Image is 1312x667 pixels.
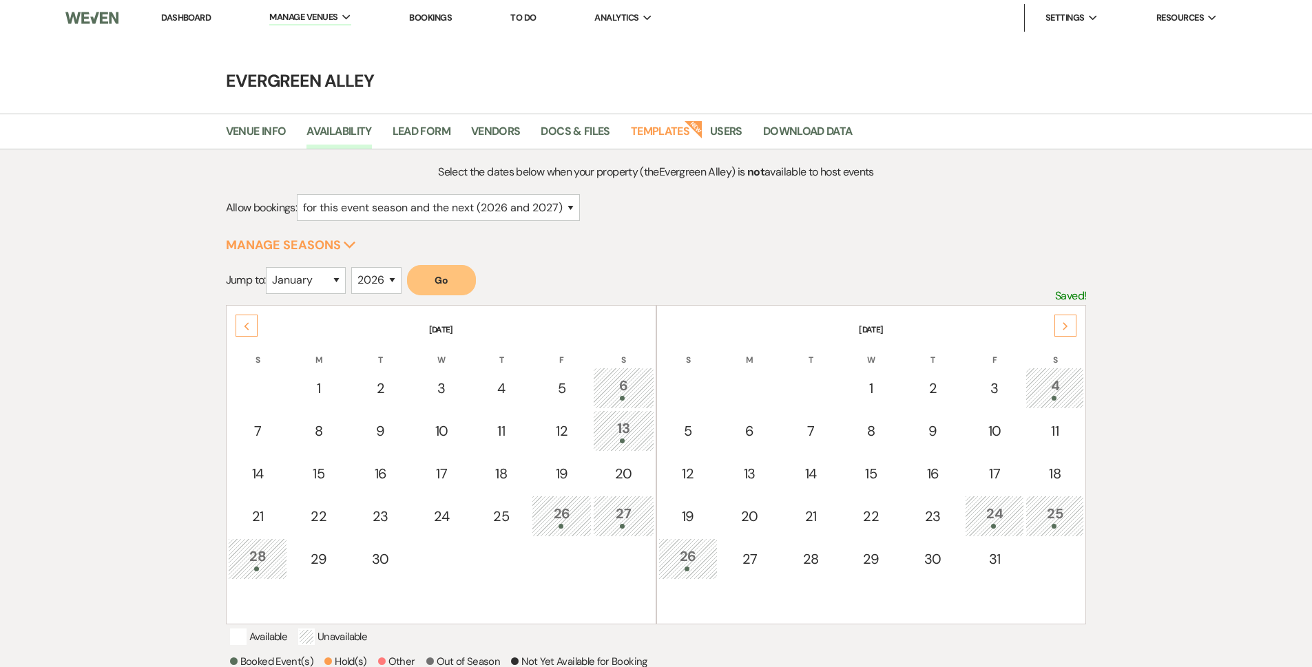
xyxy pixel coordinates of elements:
button: Go [407,265,476,295]
span: Jump to: [226,273,266,287]
a: Venue Info [226,123,287,149]
div: 26 [539,503,584,529]
div: 28 [789,549,833,569]
div: 15 [296,463,341,484]
th: T [350,337,411,366]
div: 25 [479,506,523,527]
div: 12 [666,463,711,484]
div: 9 [910,421,956,441]
th: W [413,337,471,366]
div: 10 [972,421,1017,441]
div: 19 [539,463,584,484]
span: Allow bookings: [226,200,297,215]
div: 17 [972,463,1017,484]
th: F [965,337,1025,366]
p: Select the dates below when your property (the Evergreen Alley ) is available to host events [333,163,979,181]
th: M [289,337,348,366]
div: 7 [236,421,280,441]
div: 7 [789,421,833,441]
a: To Do [510,12,536,23]
th: S [593,337,654,366]
div: 29 [849,549,894,569]
div: 9 [357,421,404,441]
th: [DATE] [658,307,1085,336]
div: 8 [849,421,894,441]
th: S [1025,337,1084,366]
span: Analytics [594,11,638,25]
div: 6 [601,375,647,401]
span: Resources [1156,11,1204,25]
a: Download Data [763,123,853,149]
div: 21 [789,506,833,527]
div: 14 [789,463,833,484]
div: 22 [849,506,894,527]
div: 23 [357,506,404,527]
div: 31 [972,549,1017,569]
div: 27 [727,549,773,569]
div: 2 [357,378,404,399]
span: Settings [1045,11,1085,25]
a: Users [710,123,742,149]
strong: New [684,119,703,138]
div: 22 [296,506,341,527]
div: 5 [666,421,711,441]
div: 15 [849,463,894,484]
div: 25 [1033,503,1076,529]
a: Availability [306,123,371,149]
div: 5 [539,378,584,399]
strong: not [747,165,764,179]
div: 10 [420,421,464,441]
div: 27 [601,503,647,529]
th: S [228,337,288,366]
p: Available [230,628,287,645]
div: 18 [1033,463,1076,484]
span: Manage Venues [269,10,337,24]
div: 19 [666,506,711,527]
div: 1 [296,378,341,399]
div: 29 [296,549,341,569]
a: Docs & Files [541,123,610,149]
p: Unavailable [298,628,367,645]
div: 11 [479,421,523,441]
div: 26 [666,546,711,571]
div: 18 [479,463,523,484]
a: Bookings [409,12,452,23]
div: 2 [910,378,956,399]
a: Lead Form [393,123,450,149]
a: Dashboard [161,12,211,23]
div: 17 [420,463,464,484]
th: S [658,337,718,366]
th: T [472,337,530,366]
h4: Evergreen Alley [160,69,1152,93]
div: 3 [972,378,1017,399]
th: T [782,337,840,366]
div: 16 [910,463,956,484]
div: 30 [910,549,956,569]
th: M [719,337,780,366]
div: 4 [479,378,523,399]
button: Manage Seasons [226,239,356,251]
div: 12 [539,421,584,441]
div: 24 [972,503,1017,529]
th: T [902,337,964,366]
th: [DATE] [228,307,654,336]
div: 28 [236,546,280,571]
div: 21 [236,506,280,527]
div: 20 [601,463,647,484]
div: 6 [727,421,773,441]
div: 11 [1033,421,1076,441]
div: 3 [420,378,464,399]
div: 14 [236,463,280,484]
th: W [842,337,902,366]
div: 13 [727,463,773,484]
a: Templates [631,123,689,149]
img: Weven Logo [65,3,118,32]
div: 4 [1033,375,1076,401]
div: 24 [420,506,464,527]
div: 8 [296,421,341,441]
div: 1 [849,378,894,399]
p: Saved! [1055,287,1086,305]
div: 20 [727,506,773,527]
div: 23 [910,506,956,527]
div: 13 [601,418,647,443]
